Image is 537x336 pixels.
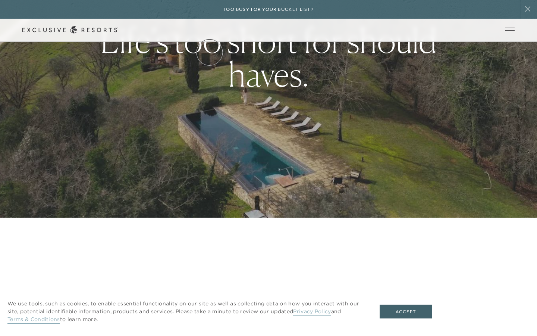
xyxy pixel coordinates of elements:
a: Privacy Policy [293,308,331,316]
h6: Too busy for your bucket list? [223,6,314,13]
p: We use tools, such as cookies, to enable essential functionality on our site as well as collectin... [7,300,365,323]
button: Accept [380,305,432,319]
h1: Life’s too short for should haves. [94,24,443,91]
button: Open navigation [505,28,515,33]
a: Terms & Conditions [7,316,60,324]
